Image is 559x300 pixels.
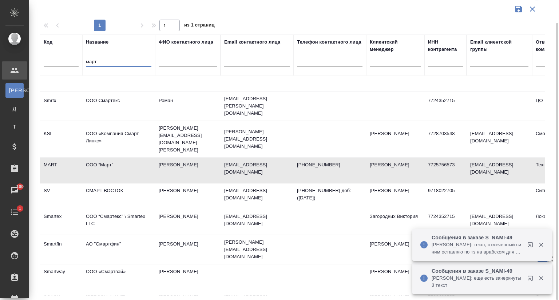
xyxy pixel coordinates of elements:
[534,242,548,248] button: Закрыть
[297,161,362,169] p: [PHONE_NUMBER]
[12,183,28,190] span: 100
[297,187,362,202] p: [PHONE_NUMBER] доб: ([DATE])
[86,38,108,46] div: Название
[224,128,290,150] p: [PERSON_NAME][EMAIL_ADDRESS][DOMAIN_NAME]
[155,66,221,91] td: [PERSON_NAME]
[224,239,290,260] p: [PERSON_NAME][EMAIL_ADDRESS][DOMAIN_NAME]
[82,209,155,235] td: ООО “Смартекс” \ Smartex LLC
[40,209,82,235] td: Smartex
[40,264,82,290] td: Smartway
[82,66,155,91] td: ООО "Смарт Кэш"
[40,183,82,209] td: SV
[82,237,155,262] td: АО "Смартфин"
[155,237,221,262] td: [PERSON_NAME]
[424,209,467,235] td: 7724352715
[40,66,82,91] td: SK
[366,237,424,262] td: [PERSON_NAME]
[424,93,467,119] td: 7724352715
[366,126,424,152] td: [PERSON_NAME]
[40,126,82,152] td: KSL
[9,105,20,112] span: Д
[366,183,424,209] td: [PERSON_NAME]
[2,203,27,221] a: 1
[155,121,221,157] td: [PERSON_NAME][EMAIL_ADDRESS][DOMAIN_NAME] [PERSON_NAME]
[155,209,221,235] td: [PERSON_NAME]
[224,213,290,227] p: [EMAIL_ADDRESS][DOMAIN_NAME]
[370,38,421,53] div: Клиентский менеджер
[224,161,290,176] p: [EMAIL_ADDRESS][DOMAIN_NAME]
[155,183,221,209] td: [PERSON_NAME]
[432,267,523,275] p: Сообщения в заказе S_NAMI-49
[523,238,540,255] button: Открыть в новой вкладке
[82,93,155,119] td: ООО Смартекс
[14,205,25,212] span: 1
[366,66,424,91] td: [PERSON_NAME]
[366,209,424,235] td: Загородних Виктория
[432,275,523,289] p: [PERSON_NAME]: еще есть зачеркнутый текст
[9,123,20,130] span: Т
[159,38,213,46] div: ФИО контактного лица
[82,264,155,290] td: ООО «Смартвэй»
[424,183,467,209] td: 9718022705
[467,158,532,183] td: [EMAIL_ADDRESS][DOMAIN_NAME]
[467,126,532,152] td: [EMAIL_ADDRESS][DOMAIN_NAME]
[40,158,82,183] td: MART
[523,271,540,288] button: Открыть в новой вкладке
[224,187,290,202] p: [EMAIL_ADDRESS][DOMAIN_NAME]
[5,101,24,116] a: Д
[40,237,82,262] td: Smartfin
[526,2,539,16] button: Сбросить фильтры
[184,21,215,31] span: из 1 страниц
[432,241,523,256] p: [PERSON_NAME]: текст, отмеченный синим оставляю по тз на арабском для возможной редактуры
[297,38,361,46] div: Телефон контактного лица
[424,158,467,183] td: 7725756573
[9,87,20,94] span: [PERSON_NAME]
[424,66,467,91] td: 7703439725
[366,158,424,183] td: [PERSON_NAME]
[82,158,155,183] td: ООО “Март”
[40,93,82,119] td: Smrtx
[155,264,221,290] td: [PERSON_NAME]
[44,38,52,46] div: Код
[470,38,528,53] div: Email клиентской группы
[366,264,424,290] td: [PERSON_NAME]
[155,93,221,119] td: Роман
[5,119,24,134] a: Т
[82,183,155,209] td: СМАРТ ВОСТОК
[155,158,221,183] td: [PERSON_NAME]
[428,38,463,53] div: ИНН контрагента
[2,181,27,199] a: 100
[424,126,467,152] td: 7728703548
[224,95,290,117] p: [EMAIL_ADDRESS][PERSON_NAME][DOMAIN_NAME]
[467,209,532,235] td: [EMAIL_ADDRESS][DOMAIN_NAME]
[5,83,24,98] a: [PERSON_NAME]
[432,234,523,241] p: Сообщения в заказе S_NAMI-49
[512,2,526,16] button: Сохранить фильтры
[224,38,280,46] div: Email контактного лица
[534,275,548,281] button: Закрыть
[82,126,155,152] td: ООО «Компания Смарт Линкс»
